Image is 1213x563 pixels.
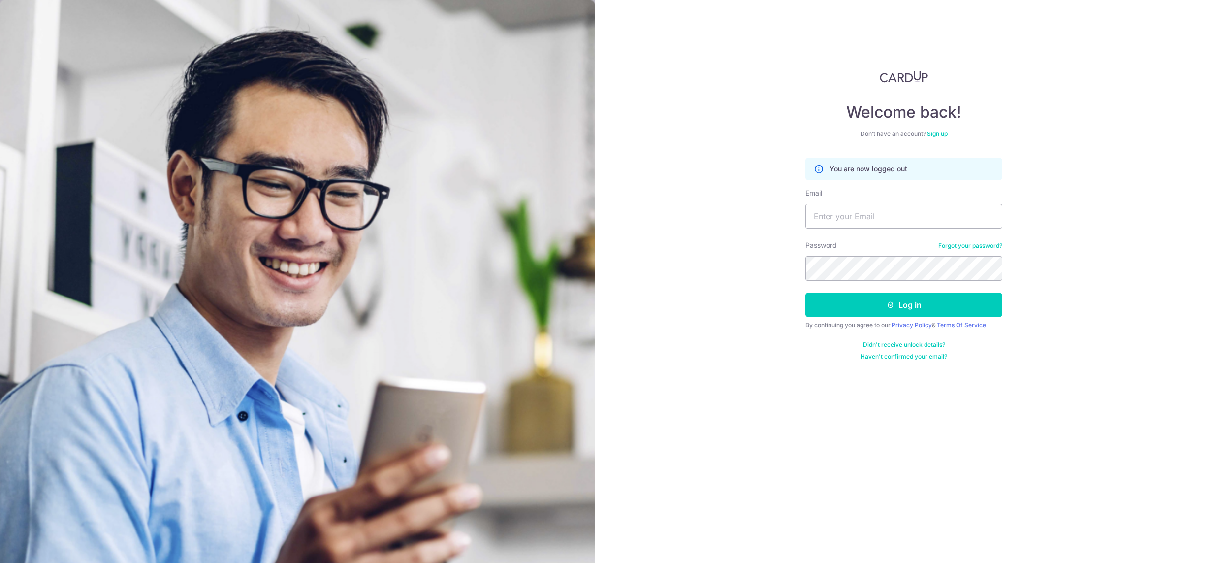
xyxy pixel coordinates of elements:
[805,240,837,250] label: Password
[863,341,945,349] a: Didn't receive unlock details?
[805,293,1002,317] button: Log in
[805,321,1002,329] div: By continuing you agree to our &
[927,130,948,137] a: Sign up
[937,321,986,329] a: Terms Of Service
[830,164,907,174] p: You are now logged out
[805,102,1002,122] h4: Welcome back!
[892,321,932,329] a: Privacy Policy
[805,130,1002,138] div: Don’t have an account?
[805,188,822,198] label: Email
[861,353,947,361] a: Haven't confirmed your email?
[880,71,928,83] img: CardUp Logo
[805,204,1002,229] input: Enter your Email
[938,242,1002,250] a: Forgot your password?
